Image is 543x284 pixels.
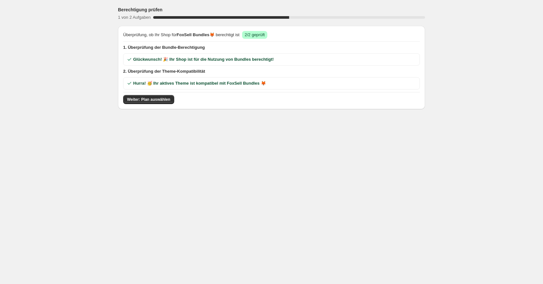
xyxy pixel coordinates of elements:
[133,56,274,63] span: Glückwunsch! 🎉 Ihr Shop ist für die Nutzung von Bundles berechtigt!
[118,15,151,20] span: 1 von 2 Aufgaben
[127,97,170,102] span: Weiter: Plan auswählen
[118,6,163,13] h3: Berechtigung prüfen
[177,32,209,37] span: FoxSell Bundles
[123,44,420,51] span: 1. Überprüfung der Bundle-Berechtigung
[123,68,420,75] span: 2. Überprüfung der Theme-Kompatibilität
[245,32,265,37] span: 2/2 geprüft
[133,80,266,87] span: Hurra! 🥳 Ihr aktives Theme ist kompatibel mit FoxSell Bundles 🦊
[123,32,240,38] span: Überprüfung, ob Ihr Shop für 🦊 berechtigt ist
[123,95,174,104] button: Weiter: Plan auswählen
